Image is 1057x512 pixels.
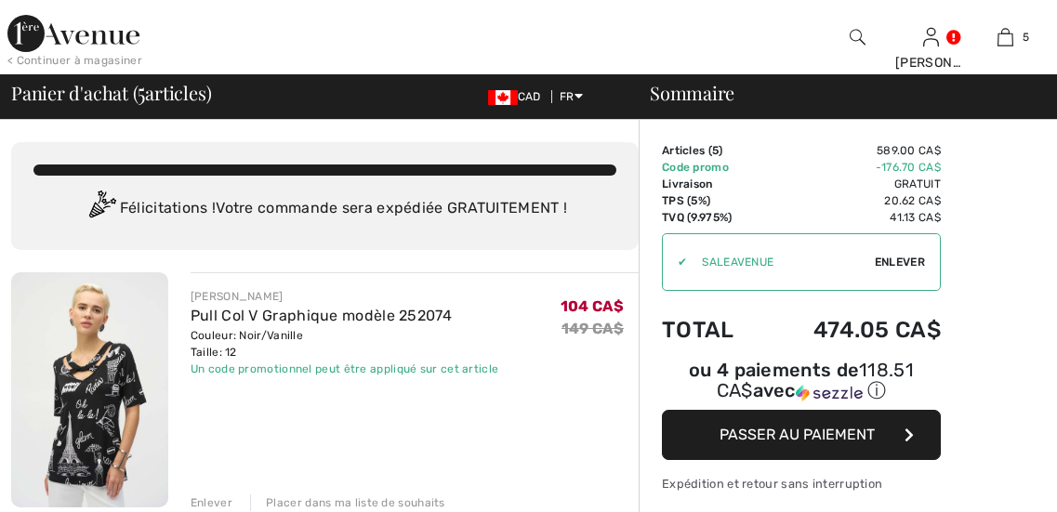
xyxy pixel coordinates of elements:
[1023,29,1029,46] span: 5
[662,361,941,403] div: ou 4 paiements de avec
[83,190,120,228] img: Congratulation2.svg
[138,79,145,103] span: 5
[191,327,499,361] div: Couleur: Noir/Vanille Taille: 12
[662,410,941,460] button: Passer au paiement
[7,52,142,69] div: < Continuer à magasiner
[663,254,687,270] div: ✔
[762,176,941,192] td: Gratuit
[720,426,875,443] span: Passer au paiement
[762,192,941,209] td: 20.62 CA$
[191,361,499,377] div: Un code promotionnel peut être appliqué sur cet article
[969,26,1041,48] a: 5
[875,254,925,270] span: Enlever
[923,26,939,48] img: Mes infos
[7,15,139,52] img: 1ère Avenue
[762,142,941,159] td: 589.00 CA$
[191,494,232,511] div: Enlever
[762,298,941,361] td: 474.05 CA$
[628,84,1046,102] div: Sommaire
[11,84,211,102] span: Panier d'achat ( articles)
[895,53,968,72] div: [PERSON_NAME]
[662,298,762,361] td: Total
[687,234,875,290] input: Code promo
[662,142,762,159] td: Articles ( )
[562,320,624,337] s: 149 CA$
[712,144,719,157] span: 5
[561,297,624,315] span: 104 CA$
[11,272,168,507] img: Pull Col V Graphique modèle 252074
[662,209,762,226] td: TVQ (9.975%)
[796,385,863,401] img: Sezzle
[250,494,445,511] div: Placer dans ma liste de souhaits
[560,90,583,103] span: FR
[717,359,914,401] span: 118.51 CA$
[662,159,762,176] td: Code promo
[488,90,518,105] img: Canadian Dollar
[33,190,616,228] div: Félicitations ! Votre commande sera expédiée GRATUITEMENT !
[662,192,762,209] td: TPS (5%)
[762,159,941,176] td: -176.70 CA$
[488,90,548,103] span: CAD
[191,288,499,305] div: [PERSON_NAME]
[762,209,941,226] td: 41.13 CA$
[662,176,762,192] td: Livraison
[191,307,452,324] a: Pull Col V Graphique modèle 252074
[850,26,865,48] img: recherche
[998,26,1013,48] img: Mon panier
[662,475,941,492] div: Expédition et retour sans interruption
[662,361,941,410] div: ou 4 paiements de118.51 CA$avecSezzle Cliquez pour en savoir plus sur Sezzle
[923,28,939,46] a: Se connecter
